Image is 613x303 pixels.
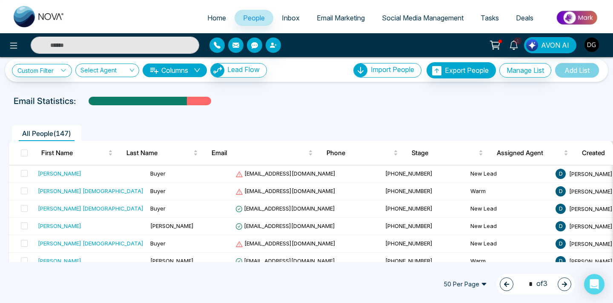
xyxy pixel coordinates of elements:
span: [EMAIL_ADDRESS][DOMAIN_NAME] [235,222,335,229]
span: D [556,239,566,249]
button: Export People [427,62,496,78]
span: Email Marketing [317,14,365,22]
span: AVON AI [541,40,569,50]
span: People [243,14,265,22]
span: [EMAIL_ADDRESS][DOMAIN_NAME] [235,257,335,264]
span: [EMAIL_ADDRESS][DOMAIN_NAME] [235,205,335,212]
a: 1 [504,37,524,52]
td: New Lead [467,235,552,253]
button: Lead Flow [210,63,267,78]
span: Export People [445,66,489,75]
a: Custom Filter [12,64,72,77]
span: [PERSON_NAME] [150,257,194,264]
img: Lead Flow [211,63,224,77]
span: 50 Per Page [438,277,493,291]
span: of 3 [524,278,547,290]
th: Last Name [120,141,205,165]
td: New Lead [467,200,552,218]
span: [EMAIL_ADDRESS][DOMAIN_NAME] [235,188,335,194]
div: [PERSON_NAME] [38,169,81,178]
th: Email [205,141,320,165]
div: [PERSON_NAME] [DEMOGRAPHIC_DATA] [38,239,143,248]
span: [PERSON_NAME] [569,188,613,194]
span: [PERSON_NAME] [569,240,613,247]
span: D [556,221,566,231]
span: Tasks [481,14,499,22]
span: Last Name [126,148,192,158]
img: Market-place.gif [546,8,608,27]
span: [PHONE_NUMBER] [385,205,433,212]
span: Social Media Management [382,14,464,22]
span: Buyer [150,205,166,212]
div: Open Intercom Messenger [584,274,604,294]
span: D [556,186,566,196]
div: [PERSON_NAME] [DEMOGRAPHIC_DATA] [38,204,143,213]
span: [PHONE_NUMBER] [385,257,433,264]
a: Home [199,10,235,26]
span: Assigned Agent [497,148,562,158]
button: Columnsdown [143,63,207,77]
img: Nova CRM Logo [14,6,65,27]
a: Tasks [472,10,507,26]
span: Import People [371,65,414,74]
span: Home [207,14,226,22]
span: [EMAIL_ADDRESS][DOMAIN_NAME] [235,240,335,247]
img: User Avatar [584,38,599,52]
span: D [556,204,566,214]
span: [PERSON_NAME] [569,205,613,212]
th: First Name [34,141,120,165]
th: Assigned Agent [490,141,575,165]
a: Social Media Management [373,10,472,26]
span: [PHONE_NUMBER] [385,188,433,194]
a: Inbox [273,10,308,26]
span: Deals [516,14,533,22]
span: [PHONE_NUMBER] [385,240,433,247]
div: [PERSON_NAME] [38,257,81,265]
p: Email Statistics: [14,95,76,107]
td: New Lead [467,218,552,235]
span: [EMAIL_ADDRESS][DOMAIN_NAME] [235,170,335,177]
span: [PERSON_NAME] [569,257,613,264]
span: 1 [514,37,521,45]
span: [PERSON_NAME] [569,170,613,177]
td: Warm [467,253,552,270]
span: All People ( 147 ) [19,129,74,138]
th: Phone [320,141,405,165]
span: Stage [412,148,477,158]
span: D [556,256,566,266]
span: Lead Flow [227,65,260,74]
span: [PERSON_NAME] [150,222,194,229]
a: Lead FlowLead Flow [207,63,267,78]
span: [PERSON_NAME] [569,222,613,229]
span: Buyer [150,188,166,194]
span: Phone [327,148,392,158]
button: Manage List [499,63,551,78]
td: Warm [467,183,552,200]
span: Buyer [150,170,166,177]
span: [PHONE_NUMBER] [385,222,433,229]
td: New Lead [467,165,552,183]
a: Deals [507,10,542,26]
span: Inbox [282,14,300,22]
span: down [194,67,201,74]
button: AVON AI [524,37,576,53]
span: Email [212,148,306,158]
span: First Name [41,148,106,158]
span: D [556,169,566,179]
img: Lead Flow [526,39,538,51]
th: Stage [405,141,490,165]
span: Buyer [150,240,166,247]
a: Email Marketing [308,10,373,26]
div: [PERSON_NAME] [DEMOGRAPHIC_DATA] [38,187,143,195]
div: [PERSON_NAME] [38,222,81,230]
a: People [235,10,273,26]
span: [PHONE_NUMBER] [385,170,433,177]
